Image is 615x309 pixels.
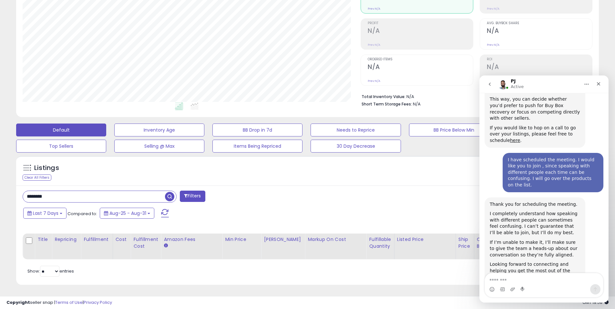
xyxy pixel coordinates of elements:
span: Aug-25 - Aug-31 [109,210,146,216]
button: BB Price Below Min [409,124,499,136]
span: Last 7 Days [33,210,58,216]
h2: N/A [368,63,473,72]
button: 30 Day Decrease [311,140,401,153]
small: Prev: N/A [368,7,380,11]
button: Top Sellers [16,140,106,153]
span: N/A [413,101,421,107]
small: Prev: N/A [368,43,380,47]
div: Listed Price [397,236,453,243]
iframe: Intercom live chat [479,75,609,303]
li: N/A [362,92,588,100]
strong: Copyright [6,299,30,305]
div: Fulfillable Quantity [369,236,391,250]
div: seller snap | | [6,300,112,306]
span: Ordered Items [368,58,473,61]
span: Compared to: [67,211,97,217]
h5: Listings [34,164,59,173]
div: Min Price [225,236,258,243]
div: Fulfillment Cost [133,236,158,250]
div: Amazon Fees [164,236,220,243]
div: Ship Price [458,236,471,250]
div: Fulfillment [84,236,110,243]
h2: N/A [368,27,473,36]
span: Show: entries [27,268,74,274]
b: Short Term Storage Fees: [362,101,412,107]
small: Prev: N/A [368,79,380,83]
h2: N/A [487,27,592,36]
button: Aug-25 - Aug-31 [100,208,154,219]
h2: N/A [487,63,592,72]
b: Total Inventory Value: [362,94,405,99]
a: Privacy Policy [84,299,112,305]
button: Last 7 Days [23,208,67,219]
button: Inventory Age [114,124,204,136]
span: Avg. Buybox Share [487,22,592,25]
div: Repricing [55,236,78,243]
span: Profit [368,22,473,25]
small: Prev: N/A [487,7,499,11]
div: Cost [116,236,128,243]
button: Selling @ Max [114,140,204,153]
a: Terms of Use [55,299,83,305]
button: Needs to Reprice [311,124,401,136]
div: Title [37,236,49,243]
span: ROI [487,58,592,61]
div: [PERSON_NAME] [264,236,302,243]
div: Current Buybox Price [477,236,510,250]
div: Clear All Filters [23,174,51,181]
button: Filters [180,191,205,202]
button: Default [16,124,106,136]
button: Items Being Repriced [212,140,302,153]
th: The percentage added to the cost of goods (COGS) that forms the calculator for Min & Max prices. [305,234,366,259]
small: Prev: N/A [487,43,499,47]
div: Markup on Cost [308,236,364,243]
button: BB Drop in 7d [212,124,302,136]
small: Amazon Fees. [164,243,168,249]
